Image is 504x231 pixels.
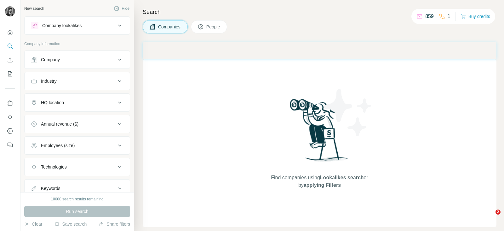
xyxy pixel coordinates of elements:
div: Employees (size) [41,142,75,149]
img: Surfe Illustration - Woman searching with binoculars [287,97,352,168]
div: Industry [41,78,57,84]
button: Buy credits [461,12,490,21]
div: New search [24,6,44,11]
button: Company [25,52,130,67]
span: 2 [495,210,501,215]
button: Hide [110,4,134,13]
button: Enrich CSV [5,54,15,66]
p: 859 [425,13,434,20]
button: Industry [25,74,130,89]
button: Keywords [25,181,130,196]
button: Company lookalikes [25,18,130,33]
button: Search [5,40,15,52]
div: HQ location [41,99,64,106]
button: HQ location [25,95,130,110]
span: People [206,24,221,30]
img: Avatar [5,6,15,16]
span: Lookalikes search [320,175,364,180]
button: My lists [5,68,15,80]
iframe: Banner [143,42,496,59]
button: Annual revenue ($) [25,116,130,132]
button: Quick start [5,27,15,38]
div: Company [41,56,60,63]
button: Employees (size) [25,138,130,153]
span: applying Filters [304,182,341,188]
button: Dashboard [5,125,15,137]
span: Companies [158,24,181,30]
p: 1 [448,13,450,20]
div: 10000 search results remaining [51,196,103,202]
button: Technologies [25,159,130,175]
img: Surfe Illustration - Stars [320,84,376,141]
button: Share filters [99,221,130,227]
button: Feedback [5,139,15,151]
p: Company information [24,41,130,47]
span: Find companies using or by [269,174,370,189]
iframe: Intercom live chat [483,210,498,225]
div: Keywords [41,185,60,192]
div: Annual revenue ($) [41,121,78,127]
h4: Search [143,8,496,16]
button: Use Surfe on LinkedIn [5,98,15,109]
div: Technologies [41,164,67,170]
button: Clear [24,221,42,227]
button: Save search [54,221,87,227]
div: Company lookalikes [42,22,82,29]
button: Use Surfe API [5,111,15,123]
